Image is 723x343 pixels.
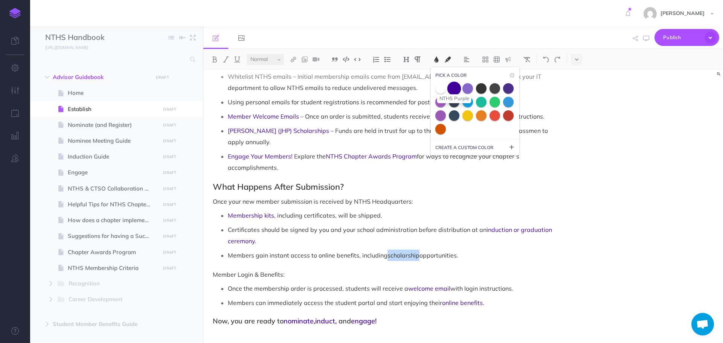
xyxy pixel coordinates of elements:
span: [PERSON_NAME] [657,10,708,17]
span: NTHS & CTSO Collaboration Guide [68,184,158,193]
span: Explore the [294,152,326,160]
small: DRAFT [163,186,176,191]
img: Text background color button [444,56,451,63]
button: DRAFT [160,152,179,161]
img: Create table button [493,56,500,63]
img: Code block button [343,56,349,62]
a: Engage Your Members! [228,152,293,160]
button: DRAFT [160,264,179,273]
img: e15ca27c081d2886606c458bc858b488.jpg [644,7,657,20]
img: Italic button [223,56,229,63]
span: – Once an order is submitted, students receive a Welcome Email with login instructions. [300,113,545,120]
span: Now, you are ready to [213,317,284,325]
img: logo-mark.svg [9,8,21,18]
img: Underline button [234,56,241,63]
button: DRAFT [160,137,179,145]
small: DRAFT [163,250,176,255]
span: Chapter Awards Program [68,248,158,257]
a: [PERSON_NAME] (JHP) Scholarships [228,127,329,134]
span: Helpful Tips for NTHS Chapter Officers [68,200,158,209]
span: How does a chapter implement the Core Four Objectives? [68,216,158,225]
span: Whitelist NTHS emails – Initial membership emails come from [EMAIL_ADDRESS][DOMAIN_NAME] - Ask yo... [228,73,543,91]
span: Certificates should be signed by you and your school administration before distribution at an [228,226,487,233]
span: Once your new member submission is received by NTHS Headquarters: [213,198,413,205]
input: Search [45,53,186,66]
span: with login instructions. [450,285,513,292]
span: Establish [68,105,158,114]
img: Text color button [433,56,440,63]
span: What Happens After Submission? [213,181,344,192]
button: DRAFT [160,248,179,257]
span: Advisor Guidebook [53,73,148,82]
span: – Funds are held in trust for up to three years, so encourage underclassmen to apply annually. [228,127,549,146]
img: Blockquote button [331,56,338,63]
span: Nominee Meeting Guide [68,136,158,145]
button: DRAFT [160,216,179,225]
img: Link button [290,56,297,63]
span: , [335,317,337,325]
span: Engage [68,168,158,177]
span: NTHS Membership Criteria [68,264,158,273]
small: DRAFT [163,202,176,207]
a: Membership kits [228,212,274,219]
button: DRAFT [153,73,172,82]
span: opportunities. [419,252,458,259]
span: Home [68,88,158,98]
span: Nominate (and Register) [68,120,158,130]
img: Headings dropdown button [403,56,410,63]
small: DRAFT [163,139,176,143]
a: welcome email [408,285,450,292]
a: engage [351,317,375,325]
a: Member Welcome Emails [228,113,299,120]
button: DRAFT [160,168,179,177]
span: Members gain instant access to online benefits, including [228,252,387,259]
small: DRAFT [156,75,169,80]
span: Member Login & Benefits: [213,271,285,278]
button: DRAFT [160,184,179,193]
button: DRAFT [160,121,179,130]
small: DRAFT [163,218,176,223]
a: scholarship [387,252,419,259]
span: Career Development [69,295,146,305]
span: , [274,212,276,219]
span: Members can immediately access the student portal and start enjoying their [228,299,442,306]
img: Ordered list button [373,56,380,63]
small: DRAFT [163,123,176,128]
img: Redo [554,56,561,63]
span: Student Member Benefits Guide [53,320,148,329]
span: Recognition [69,279,146,289]
span: and [339,317,351,325]
span: . [483,299,484,306]
img: Inline code button [354,56,361,62]
span: Once the membership order is processed, students will receive a [228,285,408,292]
img: Paragraph button [414,56,421,63]
img: Add image button [301,56,308,63]
small: DRAFT [163,154,176,159]
small: DRAFT [163,170,176,175]
a: online benefits [442,299,483,306]
span: ! [375,317,377,325]
small: DRAFT [163,234,176,239]
a: nominate [284,317,314,325]
span: induct [315,317,335,325]
a: NTHS Chapter Awards Program [326,152,417,160]
small: DRAFT [163,107,176,112]
a: Open chat [691,313,714,335]
img: Clear styles button [523,56,530,63]
button: DRAFT [160,232,179,241]
span: including certificates, will be shipped. [277,212,382,219]
img: Undo [543,56,549,63]
img: Add video button [313,56,319,63]
span: Using personal emails for student registrations is recommended for post-graduation access. [228,98,486,106]
span: Suggestions for having a Successful Chapter [68,232,158,241]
